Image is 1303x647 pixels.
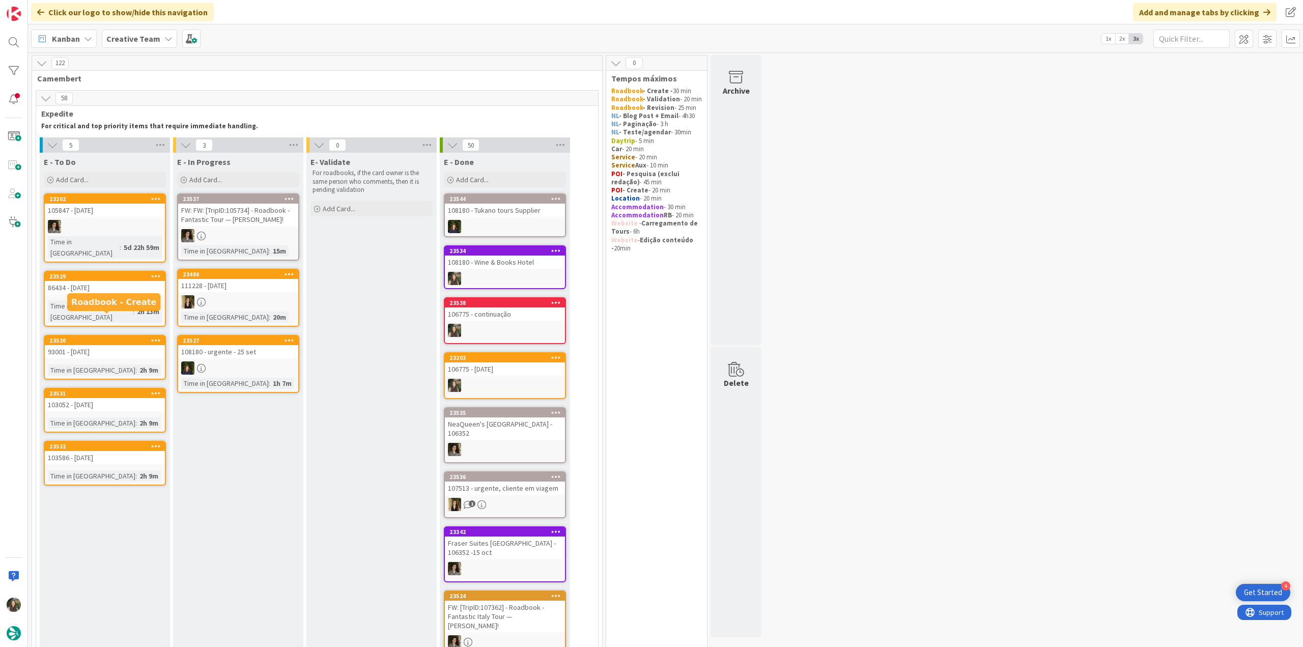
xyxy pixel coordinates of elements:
div: 23537 [183,195,298,203]
strong: - Paginação [619,120,657,128]
span: E - To Do [44,157,76,167]
div: Time in [GEOGRAPHIC_DATA] [48,236,120,259]
p: - 20min [611,236,702,253]
div: SP [445,498,565,511]
div: 23486 [183,271,298,278]
div: 23537 [178,194,298,204]
div: 20m [270,312,289,323]
strong: Accommodation [611,203,664,211]
a: 23532103586 - [DATE]Time in [GEOGRAPHIC_DATA]:2h 9m [44,441,166,486]
span: 2x [1115,34,1129,44]
p: - 30 min [611,203,702,211]
a: 23536107513 - urgente, cliente em viagemSP [444,471,566,518]
div: 23544 [449,195,565,203]
div: Time in [GEOGRAPHIC_DATA] [48,470,135,482]
img: MS [181,229,194,242]
div: 2h 9m [137,364,161,376]
img: IG [448,272,461,285]
div: MC [178,361,298,375]
span: 0 [626,57,643,69]
div: 23544 [445,194,565,204]
span: 5 [62,139,79,151]
a: 23538106775 - continuaçãoIG [444,297,566,344]
strong: Roadbook [611,87,643,95]
div: 23202105847 - [DATE] [45,194,165,217]
div: 23536 [445,472,565,482]
p: - 20 min [611,194,702,203]
span: E - In Progress [177,157,231,167]
div: 5d 22h 59m [121,242,162,253]
span: 3x [1129,34,1143,44]
div: 23534 [445,246,565,256]
div: 23538106775 - continuação [445,298,565,321]
div: 23529 [49,273,165,280]
div: 23535 [449,409,565,416]
a: 23537FW: FW: [TripID:105734] - Roadbook - Fantastic Tour — [PERSON_NAME]!MSTime in [GEOGRAPHIC_DA... [177,193,299,261]
strong: RB [664,211,672,219]
div: 108180 - Tukano tours Supplier [445,204,565,217]
p: - 30min [611,128,702,136]
img: SP [448,498,461,511]
strong: POI [611,186,622,194]
span: Add Card... [56,175,89,184]
div: 23538 [445,298,565,307]
a: 23342Fraser Suites [GEOGRAPHIC_DATA] - 106352 -15 octMS [444,526,566,582]
strong: - Validation [643,95,680,103]
span: Tempos máximos [611,73,694,83]
div: Time in [GEOGRAPHIC_DATA] [48,417,135,429]
div: Delete [724,377,749,389]
div: FW: [TripID:107362] - Roadbook - Fantastic Italy Tour — [PERSON_NAME]! [445,601,565,632]
div: 108180 - Wine & Books Hotel [445,256,565,269]
div: Time in [GEOGRAPHIC_DATA] [181,245,269,257]
div: 15m [270,245,289,257]
span: : [135,470,137,482]
span: : [269,378,270,389]
div: 23538 [449,299,565,306]
p: - 45 min [611,170,702,187]
h5: Roadbook - Create [71,297,156,307]
strong: - Pesquisa (exclui redação) [611,170,681,186]
p: - 20 min [611,153,702,161]
div: 23524FW: [TripID:107362] - Roadbook - Fantastic Italy Tour — [PERSON_NAME]! [445,592,565,632]
div: IG [445,324,565,337]
div: MS [445,562,565,575]
a: 23203106775 - [DATE]IG [444,352,566,399]
div: 23486 [178,270,298,279]
div: 23531103052 - [DATE] [45,389,165,411]
div: Time in [GEOGRAPHIC_DATA] [181,378,269,389]
strong: - Create [622,186,648,194]
div: 2353093001 - [DATE] [45,336,165,358]
div: 23486111228 - [DATE] [178,270,298,292]
span: E- Validate [310,157,350,167]
div: 23536107513 - urgente, cliente em viagem [445,472,565,495]
div: Fraser Suites [GEOGRAPHIC_DATA] - 106352 -15 oct [445,537,565,559]
span: : [120,242,121,253]
strong: For critical and top priority items that require immediate handling. [41,122,258,130]
div: 23203 [445,353,565,362]
p: - 4h30 [611,112,702,120]
div: 23342Fraser Suites [GEOGRAPHIC_DATA] - 106352 -15 oct [445,527,565,559]
p: - 20 min [611,211,702,219]
span: Add Card... [456,175,489,184]
div: 106775 - continuação [445,307,565,321]
span: : [135,417,137,429]
div: 23202 [45,194,165,204]
strong: NL [611,128,619,136]
img: MS [448,443,461,456]
strong: Service [611,161,635,170]
span: : [269,312,270,323]
div: 23342 [445,527,565,537]
div: Archive [723,85,750,97]
div: 23202 [49,195,165,203]
a: 23534108180 - Wine & Books HotelIG [444,245,566,289]
p: - 5 min [611,137,702,145]
span: 58 [55,92,73,104]
p: - 20 min [611,95,702,103]
span: : [133,306,134,317]
strong: Daytrip [611,136,635,145]
img: Visit kanbanzone.com [7,7,21,21]
span: Kanban [52,33,80,45]
span: Add Card... [323,204,355,213]
div: Time in [GEOGRAPHIC_DATA] [181,312,269,323]
a: 2352986434 - [DATE]Time in [GEOGRAPHIC_DATA]:2h 13m [44,271,166,327]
